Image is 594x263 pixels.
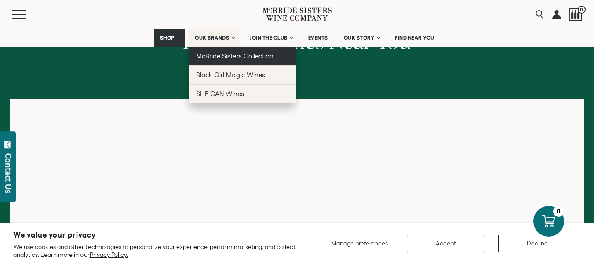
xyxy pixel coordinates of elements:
[302,29,334,47] a: EVENTS
[90,251,128,258] a: Privacy Policy.
[13,243,297,259] p: We use cookies and other technologies to personalize your experience, perform marketing, and coll...
[160,35,175,41] span: SHOP
[13,231,297,239] h2: We value your privacy
[154,29,185,47] a: SHOP
[244,29,298,47] a: JOIN THE CLUB
[4,153,13,193] div: Contact Us
[189,29,240,47] a: OUR BRANDS
[189,84,296,103] a: SHE CAN Wines
[196,71,265,79] span: Black Girl Magic Wines
[407,235,485,252] button: Accept
[12,10,44,19] button: Mobile Menu Trigger
[326,235,394,252] button: Manage preferences
[196,90,244,97] span: SHE CAN Wines
[196,52,273,60] span: McBride Sisters Collection
[395,35,434,41] span: FIND NEAR YOU
[389,29,440,47] a: FIND NEAR YOU
[331,240,388,247] span: Manage preferences
[344,35,375,41] span: OUR STORY
[553,206,564,217] div: 0
[338,29,385,47] a: OUR STORY
[195,35,229,41] span: OUR BRANDS
[578,6,586,14] span: 0
[189,47,296,65] a: McBride Sisters Collection
[189,65,296,84] a: Black Girl Magic Wines
[250,35,288,41] span: JOIN THE CLUB
[498,235,576,252] button: Decline
[308,35,328,41] span: EVENTS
